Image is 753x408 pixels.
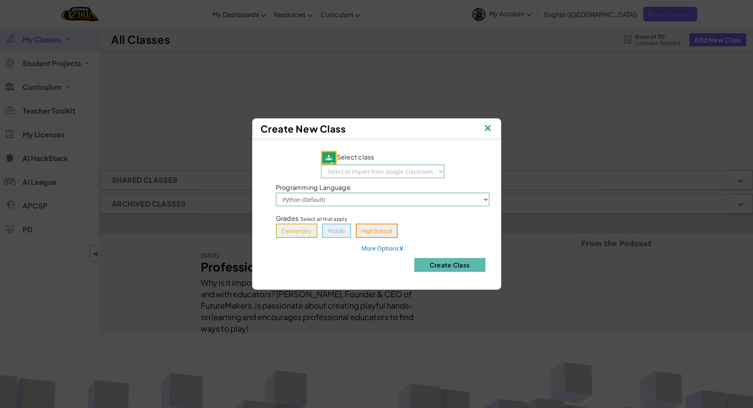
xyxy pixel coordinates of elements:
button: High School [356,224,398,238]
a: More Options [361,244,404,252]
span: Grades [276,214,299,222]
button: Middle [322,224,351,238]
span: Create New Class [260,123,346,135]
button: Create Class [414,258,485,272]
span: Select all that apply [300,215,347,223]
span: Select class [321,153,374,161]
img: IconGoogleClassroom.svg [321,151,337,165]
img: IconClose.svg [483,123,493,135]
span: ∨ [399,243,404,252]
span: Programming Language [276,184,351,191]
button: Elementary [276,224,317,238]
